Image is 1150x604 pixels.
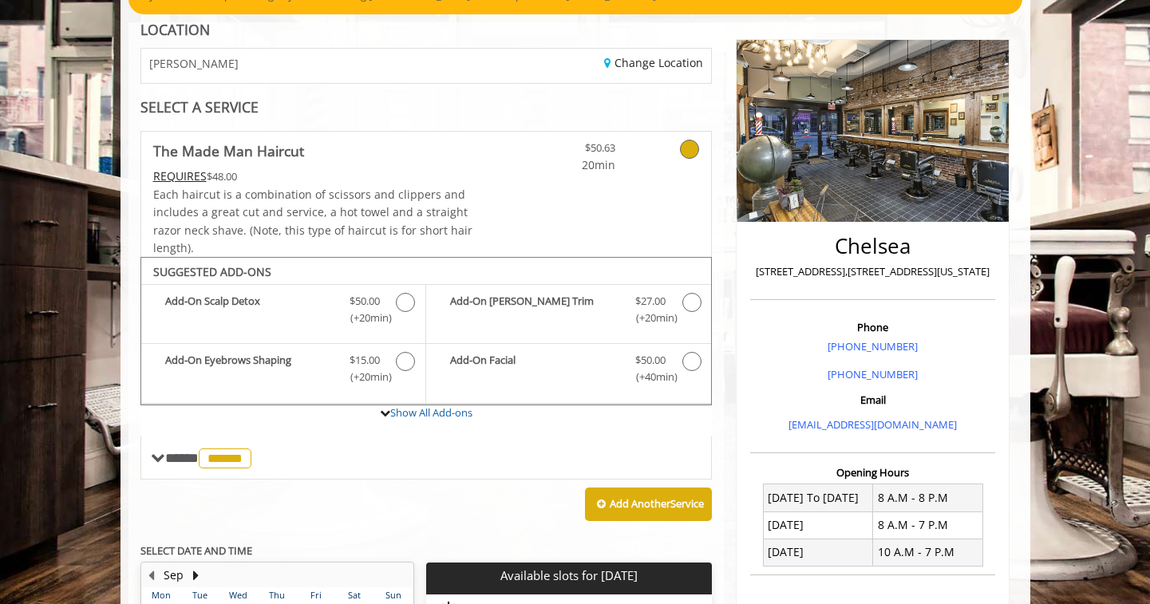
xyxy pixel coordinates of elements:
[610,496,704,511] b: Add Another Service
[873,511,983,539] td: 8 A.M - 7 P.M
[434,352,703,389] label: Add-On Facial
[434,293,703,330] label: Add-On Beard Trim
[635,293,666,310] span: $27.00
[140,20,210,39] b: LOCATION
[149,352,417,389] label: Add-On Eyebrows Shaping
[341,310,388,326] span: (+20min )
[754,322,991,333] h3: Phone
[626,310,674,326] span: (+20min )
[433,569,705,582] p: Available slots for [DATE]
[165,293,334,326] b: Add-On Scalp Detox
[219,587,257,603] th: Wed
[763,539,873,566] td: [DATE]
[450,352,619,385] b: Add-On Facial
[754,235,991,258] h2: Chelsea
[350,293,380,310] span: $50.00
[390,405,472,420] a: Show All Add-ons
[373,587,413,603] th: Sun
[626,369,674,385] span: (+40min )
[873,484,983,511] td: 8 A.M - 8 P.M
[521,156,615,174] span: 20min
[153,187,472,255] span: Each haircut is a combination of scissors and clippers and includes a great cut and service, a ho...
[585,488,712,521] button: Add AnotherService
[164,566,184,584] button: Sep
[754,263,991,280] p: [STREET_ADDRESS],[STREET_ADDRESS][US_STATE]
[828,367,918,381] a: [PHONE_NUMBER]
[521,132,615,174] a: $50.63
[165,352,334,385] b: Add-On Eyebrows Shaping
[604,55,703,70] a: Change Location
[258,587,296,603] th: Thu
[750,467,995,478] h3: Opening Hours
[145,566,158,584] button: Previous Month
[450,293,619,326] b: Add-On [PERSON_NAME] Trim
[180,587,219,603] th: Tue
[341,369,388,385] span: (+20min )
[350,352,380,369] span: $15.00
[149,293,417,330] label: Add-On Scalp Detox
[153,140,304,162] b: The Made Man Haircut
[153,168,474,185] div: $48.00
[763,511,873,539] td: [DATE]
[190,566,203,584] button: Next Month
[335,587,373,603] th: Sat
[754,394,991,405] h3: Email
[296,587,334,603] th: Fri
[788,417,957,432] a: [EMAIL_ADDRESS][DOMAIN_NAME]
[153,168,207,184] span: This service needs some Advance to be paid before we block your appointment
[140,100,713,115] div: SELECT A SERVICE
[153,264,271,279] b: SUGGESTED ADD-ONS
[149,57,239,69] span: [PERSON_NAME]
[635,352,666,369] span: $50.00
[140,543,252,558] b: SELECT DATE AND TIME
[142,587,180,603] th: Mon
[763,484,873,511] td: [DATE] To [DATE]
[828,339,918,353] a: [PHONE_NUMBER]
[140,257,713,405] div: The Made Man Haircut Add-onS
[873,539,983,566] td: 10 A.M - 7 P.M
